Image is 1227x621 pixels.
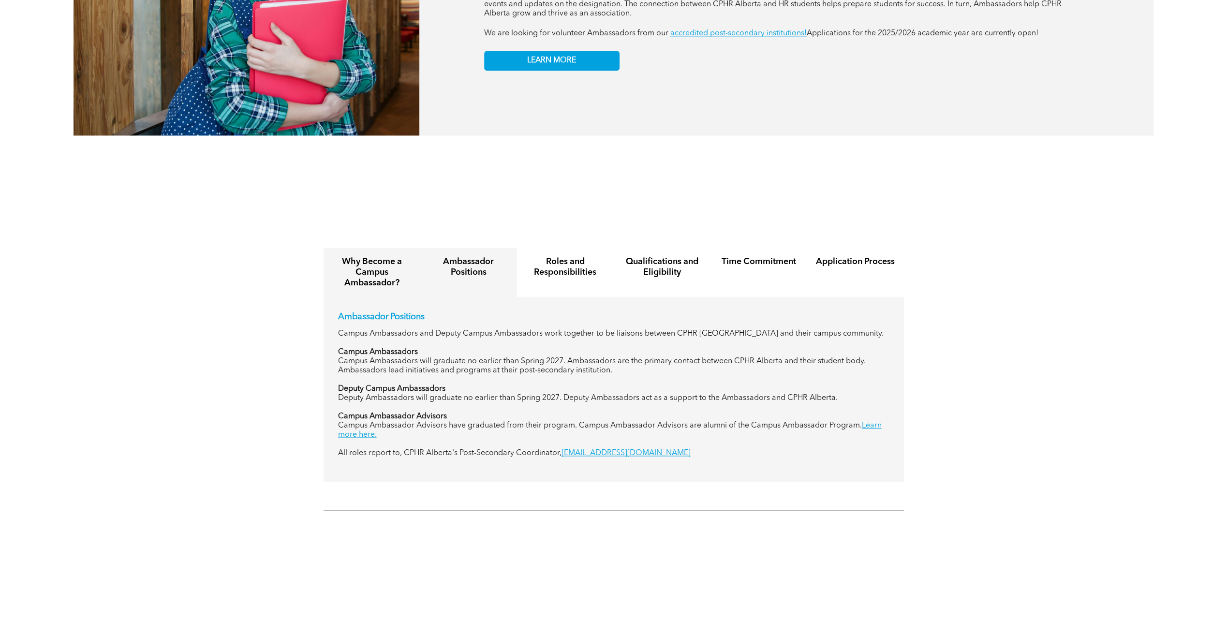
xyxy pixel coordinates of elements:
h4: Ambassador Positions [429,256,508,278]
span: We are looking for volunteer Ambassadors from our [484,30,668,37]
strong: Deputy Campus Ambassadors [338,385,445,393]
p: Ambassador Positions [338,311,889,322]
strong: Campus Ambassadors [338,348,418,356]
a: accredited post-secondary institutions! [670,30,807,37]
a: LEARN MORE [484,51,620,71]
h4: Application Process [816,256,895,267]
p: Campus Ambassadors will graduate no earlier than Spring 2027. Ambassadors are the primary contact... [338,357,889,375]
h4: Why Become a Campus Ambassador? [332,256,412,288]
strong: Campus Ambassador Advisors [338,413,447,420]
a: [EMAIL_ADDRESS][DOMAIN_NAME] [562,449,691,457]
h4: Time Commitment [719,256,798,267]
p: Deputy Ambassadors will graduate no earlier than Spring 2027. Deputy Ambassadors act as a support... [338,394,889,403]
span: LEARN MORE [527,56,576,65]
span: Applications for the 2025/2026 academic year are currently open! [807,30,1038,37]
h4: Roles and Responsibilities [526,256,605,278]
p: Campus Ambassadors and Deputy Campus Ambassadors work together to be liaisons between CPHR [GEOGR... [338,329,889,339]
h4: Qualifications and Eligibility [622,256,702,278]
a: Learn more here. [338,422,882,439]
p: All roles report to, CPHR Alberta's Post-Secondary Coordinator, [338,449,889,458]
p: Campus Ambassador Advisors have graduated from their program. Campus Ambassador Advisors are alum... [338,421,889,440]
